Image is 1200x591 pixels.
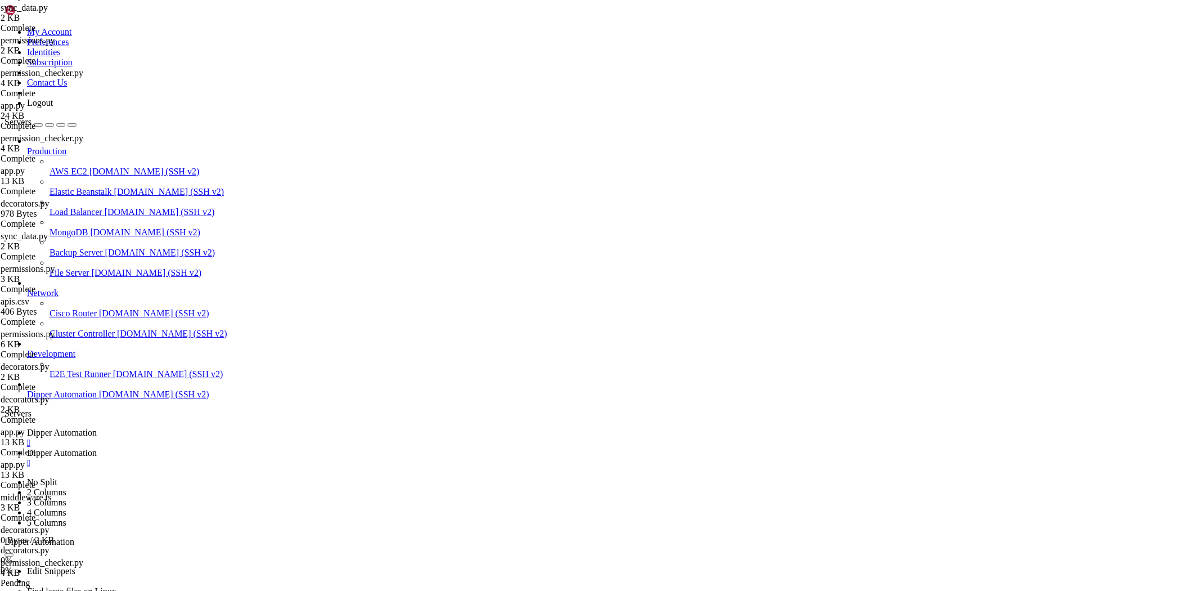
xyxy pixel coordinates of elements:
span: disabled [423,320,459,329]
span: │ [203,349,207,358]
span: │ [144,282,149,291]
span: Cópia da configuração Nginx... [14,52,149,61]
span: │ [5,301,9,310]
span: root [369,359,387,368]
span: online [306,330,333,339]
span: Iniciando aplicação... [14,167,113,176]
span: │ [234,320,239,329]
span: sync_data.py [1,231,48,241]
span: apis.csv [1,297,106,317]
span: decorators.py [1,525,106,545]
span: │ [162,320,167,329]
span: namespace [45,282,86,291]
span: permissions.py [1,35,55,45]
div: Complete [1,415,106,425]
span: │ [266,359,270,368]
x-row: > pm2 start ecosystem.config.js [5,215,1053,225]
span: 🌿 [5,492,14,502]
span: │ [432,311,437,320]
span: │ [144,339,149,348]
span: ✅ [5,71,14,81]
span: 🔄 [5,138,14,148]
span: │ [302,349,306,358]
span: online [284,311,311,320]
span: permission_checker.py [1,558,106,578]
div: 4 KB [1,568,106,578]
span: │ [356,301,360,310]
span: │ [356,339,360,348]
div: Complete [1,513,106,523]
span: │ [167,311,171,320]
span: decorators.py [1,525,50,535]
div: 13 KB [1,176,106,186]
span: │ [365,349,369,358]
span: decorators.py [1,362,106,382]
span: Inicialização da aplicação... [14,186,145,195]
span: permissions.py [1,329,55,339]
span: │ [342,311,347,320]
div: Complete [1,284,106,294]
span: app.py [1,101,106,121]
span: fork [176,359,194,368]
span: root [378,301,396,310]
x-row: Configurando Nginx... [5,33,1053,43]
span: │ [261,311,266,320]
span: Recarga do Nginx concluído! [14,148,136,157]
div: Complete [1,350,106,360]
span: sync_data.py [1,231,106,252]
x-row: pm2 logs DipperProject - Ver logs em tempo real [5,435,1053,445]
span: │ [464,320,468,329]
span: permissions.py [1,264,55,274]
span: version [90,282,122,291]
span: fork [198,320,216,330]
span: permissions.py [1,264,106,284]
span: 🌐 [5,473,14,483]
span: fork [194,330,212,339]
span: online [288,359,315,368]
div: 6 KB [1,339,106,350]
span: │ [144,301,149,310]
div: Pending [1,578,106,588]
div: 13 KB [1,437,106,447]
span: 5 [14,330,18,339]
span: │ [5,320,9,329]
span: │ [27,301,32,310]
span: [DipperProject-backend](6) ✓ [27,263,153,272]
span: │ [216,301,221,310]
span: app.py [1,101,25,110]
span: │ [387,320,392,329]
span: │ [230,330,234,339]
span: │ [171,339,176,348]
span: │ [27,339,32,348]
div: Complete [1,382,106,392]
span: │ [27,349,32,358]
span: Sua aplicação está rodando! [14,473,136,482]
span: decorators.py [1,395,106,415]
span: pm2 restart DipperProject - Reiniciar aplicação [5,445,239,454]
span: Testando configuração do Nginx... [14,91,163,100]
span: │ [27,359,32,368]
span: │ [342,339,347,348]
span: │ [270,320,275,329]
span: fork [180,301,198,311]
span: 🎉 [5,397,14,406]
span: pm2 stop DipperProject - Parar aplicação [5,454,221,463]
div: Complete [1,121,106,131]
div: 0% [1,556,106,566]
div: Complete [1,88,106,98]
span: │ [189,320,194,329]
div: (31, 52) [151,502,156,512]
span: │ [108,339,113,348]
span: [DipperProject-frontend](5) ✓ [27,253,158,262]
span: │ [266,330,270,339]
span: │ [216,339,221,348]
span: app.py [1,460,106,480]
x-row: root@vps58218:~/DipperProject# [5,502,1053,512]
span: fork [176,311,194,320]
span: │ [212,311,216,320]
span: ├────┼─────────────────────────────┼─────────────┼─────────┼─────────┼──────────┼────────┼──────┼... [5,292,693,301]
span: sync_data.py [1,3,106,23]
span: online [297,301,324,310]
span: │ [383,311,387,320]
span: decorators.py [1,362,50,371]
